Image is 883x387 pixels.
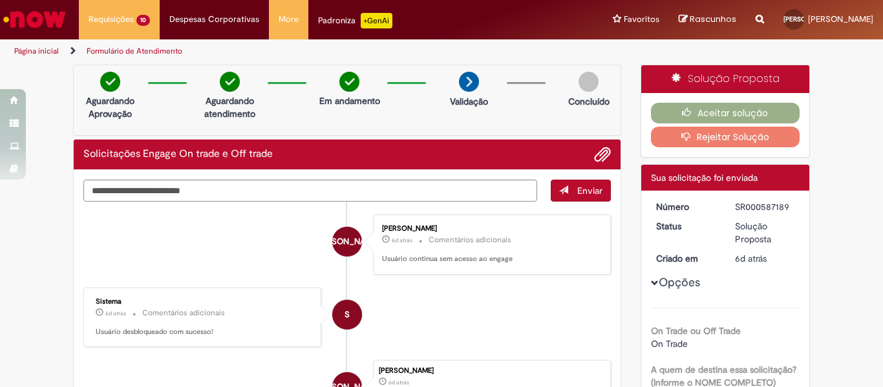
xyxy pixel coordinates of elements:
img: check-circle-green.png [220,72,240,92]
div: 25/09/2025 15:07:38 [735,252,795,265]
time: 25/09/2025 15:07:43 [105,309,126,317]
button: Aceitar solução [651,103,800,123]
a: Página inicial [14,46,59,56]
span: 6d atrás [392,236,412,244]
img: check-circle-green.png [339,72,359,92]
time: 25/09/2025 17:18:43 [392,236,412,244]
img: ServiceNow [1,6,68,32]
p: Aguardando atendimento [198,94,261,120]
textarea: Digite sua mensagem aqui... [83,180,537,202]
p: Validação [450,95,488,108]
small: Comentários adicionais [429,235,511,246]
div: Padroniza [318,13,392,28]
h2: Solicitações Engage On trade e Off trade Histórico de tíquete [83,149,273,160]
span: More [279,13,299,26]
span: [PERSON_NAME] [808,14,873,25]
img: img-circle-grey.png [579,72,599,92]
span: [PERSON_NAME] [783,15,834,23]
dt: Número [646,200,726,213]
p: Usuário continua sem acesso ao engage [382,254,597,264]
button: Rejeitar Solução [651,127,800,147]
span: Rascunhos [690,13,736,25]
button: Enviar [551,180,611,202]
small: Comentários adicionais [142,308,225,319]
p: +GenAi [361,13,392,28]
div: [PERSON_NAME] [379,367,604,375]
span: [PERSON_NAME] [314,226,379,257]
time: 25/09/2025 15:07:38 [735,253,767,264]
span: Despesas Corporativas [169,13,259,26]
b: On Trade ou Off Trade [651,325,741,337]
img: arrow-next.png [459,72,479,92]
div: System [332,300,362,329]
span: 6d atrás [735,253,767,264]
p: Em andamento [319,94,380,107]
span: Favoritos [624,13,659,26]
ul: Trilhas de página [10,39,579,63]
div: Sistema [96,298,311,306]
span: Sua solicitação foi enviada [651,172,758,183]
time: 25/09/2025 15:07:38 [388,379,409,386]
p: Concluído [568,95,610,108]
img: check-circle-green.png [100,72,120,92]
span: On Trade [651,338,688,350]
p: Usuário desbloqueado com sucesso! [96,327,311,337]
div: SR000587189 [735,200,795,213]
div: Solução Proposta [641,65,810,93]
div: [PERSON_NAME] [382,225,597,233]
dt: Status [646,220,726,233]
span: 6d atrás [105,309,126,317]
span: 10 [136,15,150,26]
span: Requisições [89,13,134,26]
a: Formulário de Atendimento [87,46,182,56]
a: Rascunhos [679,14,736,26]
span: S [345,299,350,330]
div: Solução Proposta [735,220,795,246]
button: Adicionar anexos [594,146,611,163]
span: 6d atrás [388,379,409,386]
dt: Criado em [646,252,726,265]
div: Joo Oliveira [332,227,362,256]
span: Enviar [577,185,602,196]
p: Aguardando Aprovação [79,94,142,120]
